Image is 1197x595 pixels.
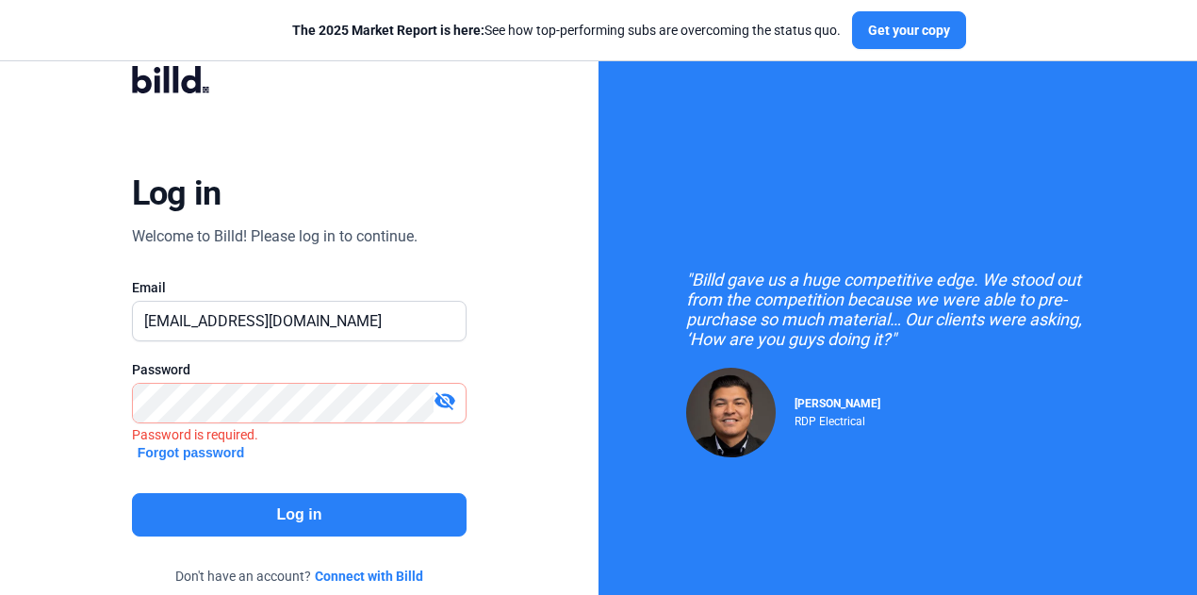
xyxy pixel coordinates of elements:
div: "Billd gave us a huge competitive edge. We stood out from the competition because we were able to... [686,270,1110,349]
div: RDP Electrical [795,410,880,428]
i: Password is required. [132,427,258,442]
button: Get your copy [852,11,966,49]
a: Connect with Billd [315,567,423,586]
div: Password [132,360,467,379]
div: See how top-performing subs are overcoming the status quo. [292,21,841,40]
div: Log in [132,173,221,214]
button: Forgot password [132,442,251,463]
div: Welcome to Billd! Please log in to continue. [132,225,418,248]
mat-icon: visibility_off [434,389,456,412]
div: Don't have an account? [132,567,467,586]
button: Log in [132,493,467,537]
span: The 2025 Market Report is here: [292,23,484,38]
div: Email [132,278,467,297]
span: [PERSON_NAME] [795,397,880,410]
img: Raul Pacheco [686,368,776,457]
